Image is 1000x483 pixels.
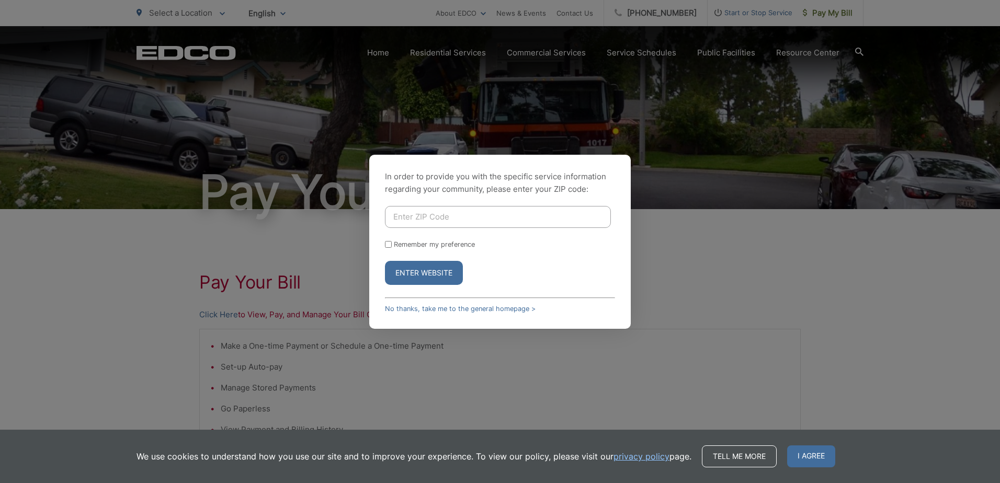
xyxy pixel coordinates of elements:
[702,445,777,467] a: Tell me more
[385,170,615,195] p: In order to provide you with the specific service information regarding your community, please en...
[613,450,669,463] a: privacy policy
[385,305,536,313] a: No thanks, take me to the general homepage >
[394,240,475,248] label: Remember my preference
[787,445,835,467] span: I agree
[385,206,611,228] input: Enter ZIP Code
[385,261,463,285] button: Enter Website
[137,450,691,463] p: We use cookies to understand how you use our site and to improve your experience. To view our pol...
